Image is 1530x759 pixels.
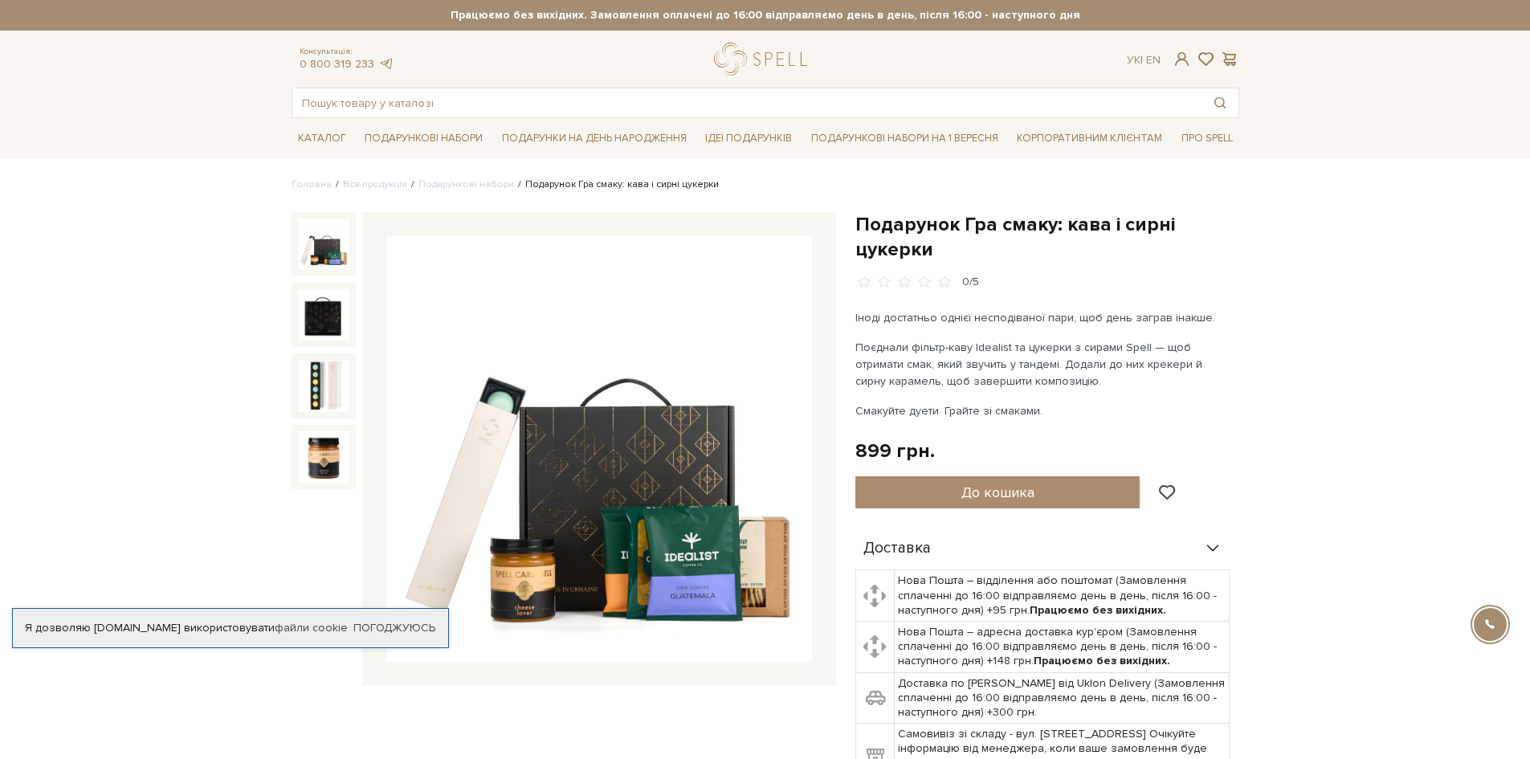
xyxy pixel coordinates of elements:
a: Подарункові набори [358,126,489,151]
a: Головна [292,178,332,190]
p: Смакуйте дуети. Грайте зі смаками. [855,402,1232,419]
a: telegram [378,57,394,71]
a: Ідеї подарунків [699,126,798,151]
span: Доставка [863,541,931,556]
img: Подарунок Гра смаку: кава і сирні цукерки [298,218,349,270]
li: Подарунок Гра смаку: кава і сирні цукерки [514,178,719,192]
a: Вся продукція [343,178,407,190]
a: En [1146,53,1161,67]
a: Подарункові набори [418,178,514,190]
a: Погоджуюсь [353,621,435,635]
td: Нова Пошта – відділення або поштомат (Замовлення сплаченні до 16:00 відправляємо день в день, піс... [895,570,1230,622]
img: Подарунок Гра смаку: кава і сирні цукерки [298,431,349,483]
span: До кошика [961,484,1034,501]
span: | [1140,53,1143,67]
a: logo [714,43,814,75]
input: Пошук товару у каталозі [292,88,1202,117]
a: Подарункові набори на 1 Вересня [805,124,1005,152]
a: Про Spell [1175,126,1239,151]
div: 899 грн. [855,439,935,463]
a: файли cookie [275,621,348,635]
b: Працюємо без вихідних. [1034,654,1170,667]
img: Подарунок Гра смаку: кава і сирні цукерки [298,360,349,411]
div: Ук [1127,53,1161,67]
strong: Працюємо без вихідних. Замовлення оплачені до 16:00 відправляємо день в день, після 16:00 - насту... [292,8,1239,22]
img: Подарунок Гра смаку: кава і сирні цукерки [298,289,349,341]
a: Каталог [292,126,353,151]
img: Подарунок Гра смаку: кава і сирні цукерки [386,236,812,662]
td: Нова Пошта – адресна доставка кур'єром (Замовлення сплаченні до 16:00 відправляємо день в день, п... [895,622,1230,673]
td: Доставка по [PERSON_NAME] від Uklon Delivery (Замовлення сплаченні до 16:00 відправляємо день в д... [895,672,1230,724]
a: Корпоративним клієнтам [1010,124,1169,152]
b: Працюємо без вихідних. [1030,603,1166,617]
h1: Подарунок Гра смаку: кава і сирні цукерки [855,212,1239,262]
p: Іноді достатньо однієї несподіваної пари, щоб день заграв інакше. [855,309,1232,326]
a: 0 800 319 233 [300,57,374,71]
button: Пошук товару у каталозі [1202,88,1238,117]
div: Я дозволяю [DOMAIN_NAME] використовувати [13,621,448,635]
a: Подарунки на День народження [496,126,693,151]
span: Консультація: [300,47,394,57]
button: До кошика [855,476,1140,508]
div: 0/5 [962,275,979,290]
p: Поєднали фільтр-каву Idealist та цукерки з сирами Spell — щоб отримати смак, який звучить у танде... [855,339,1232,390]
